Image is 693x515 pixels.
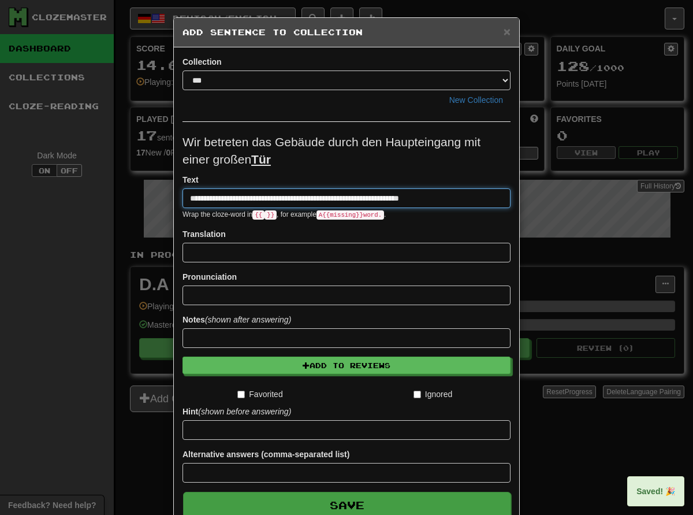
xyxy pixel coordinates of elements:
[182,406,291,417] label: Hint
[413,388,452,400] label: Ignored
[316,210,384,220] code: A {{ missing }} word.
[251,153,271,166] u: Tür
[237,391,245,398] input: Favorited
[205,315,291,324] em: (shown after answering)
[182,449,349,460] label: Alternative answers (comma-separated list)
[182,174,199,186] label: Text
[182,56,222,68] label: Collection
[504,25,511,38] button: Close
[182,357,511,374] button: Add to Reviews
[413,391,421,398] input: Ignored
[264,210,277,220] code: }}
[182,271,237,283] label: Pronunciation
[198,407,291,416] em: (shown before answering)
[252,210,264,220] code: {{
[182,27,511,38] h5: Add Sentence to Collection
[182,134,511,168] p: Wir betreten das Gebäude durch den Haupteingang mit einer großen
[442,90,511,110] button: New Collection
[627,476,684,506] div: Saved! 🎉
[182,228,226,240] label: Translation
[237,388,282,400] label: Favorited
[182,314,291,325] label: Notes
[182,210,386,218] small: Wrap the cloze-word in , for example .
[504,25,511,38] span: ×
